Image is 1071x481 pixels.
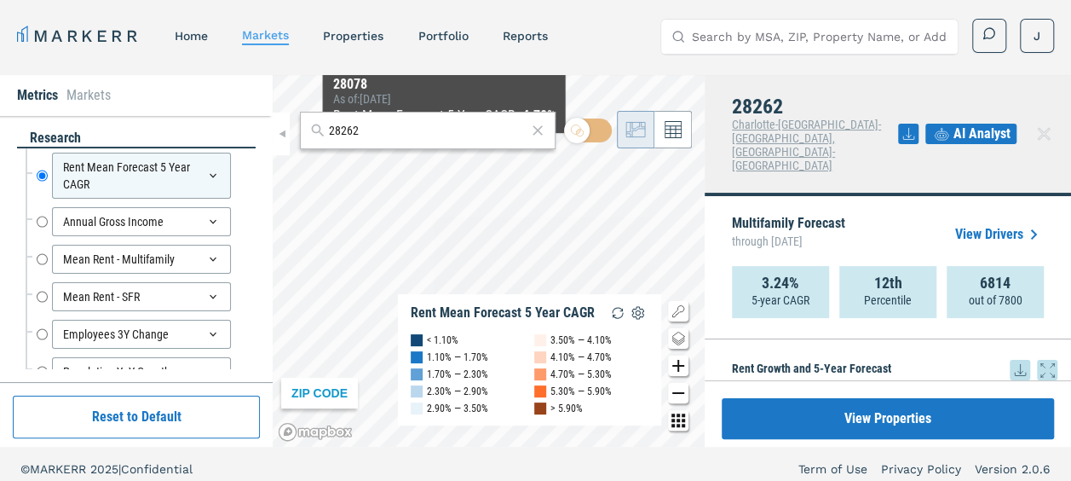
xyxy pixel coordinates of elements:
[925,124,1016,144] button: AI Analyst
[175,29,208,43] a: home
[722,398,1054,439] button: View Properties
[692,20,947,54] input: Search by MSA, ZIP, Property Name, or Address
[980,275,1011,292] strong: 6814
[762,275,799,292] strong: 3.24%
[732,230,845,252] span: through [DATE]
[427,383,488,400] div: 2.30% — 2.90%
[281,378,358,409] div: ZIP CODE
[427,366,488,383] div: 1.70% — 2.30%
[732,360,1057,380] h5: Rent Growth and 5-Year Forecast
[52,282,231,311] div: Mean Rent - SFR
[52,153,231,199] div: Rent Mean Forecast 5 Year CAGR
[1034,27,1040,44] span: J
[874,275,902,292] strong: 12th
[333,77,556,92] div: 28078
[17,129,256,148] div: research
[522,107,556,124] b: 4.70%
[668,356,688,376] button: Zoom in map button
[417,29,468,43] a: Portfolio
[751,292,809,309] p: 5-year CAGR
[975,461,1051,478] a: Version 2.0.6
[668,301,688,322] button: Show/Hide Legend Map Button
[1020,19,1054,53] button: J
[955,224,1044,245] a: View Drivers
[550,349,612,366] div: 4.10% — 4.70%
[798,461,867,478] a: Term of Use
[969,292,1022,309] p: out of 7800
[333,92,556,106] div: As of : [DATE]
[242,28,289,42] a: markets
[333,77,556,126] div: Map Tooltip Content
[329,122,527,140] input: Search by MSA or ZIP Code
[427,349,488,366] div: 1.10% — 1.70%
[502,29,547,43] a: reports
[52,320,231,349] div: Employees 3Y Change
[732,96,898,118] h4: 28262
[52,207,231,236] div: Annual Gross Income
[13,396,260,438] button: Reset to Default
[121,462,193,476] span: Confidential
[273,75,705,447] canvas: Map
[30,462,90,476] span: MARKERR
[17,85,58,106] li: Metrics
[668,383,688,403] button: Zoom out map button
[52,245,231,274] div: Mean Rent - Multifamily
[323,29,383,43] a: properties
[17,24,141,48] a: MARKERR
[864,292,912,309] p: Percentile
[668,328,688,349] button: Change style map button
[411,304,595,322] div: Rent Mean Forecast 5 Year CAGR
[550,383,612,400] div: 5.30% — 5.90%
[90,462,121,476] span: 2025 |
[427,400,488,417] div: 2.90% — 3.50%
[278,422,353,442] a: Mapbox logo
[333,106,556,126] div: Rent Mean Forecast 5 Year CAGR :
[953,124,1011,144] span: AI Analyst
[732,118,881,172] span: Charlotte-[GEOGRAPHIC_DATA]-[GEOGRAPHIC_DATA], [GEOGRAPHIC_DATA]-[GEOGRAPHIC_DATA]
[52,357,231,386] div: Population YoY Growth
[607,303,628,323] img: Reload Legend
[20,462,30,476] span: ©
[550,366,612,383] div: 4.70% — 5.30%
[427,332,458,349] div: < 1.10%
[732,217,845,252] p: Multifamily Forecast
[66,85,111,106] li: Markets
[668,410,688,431] button: Other options map button
[550,332,612,349] div: 3.50% — 4.10%
[881,461,961,478] a: Privacy Policy
[550,400,583,417] div: > 5.90%
[628,303,648,323] img: Settings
